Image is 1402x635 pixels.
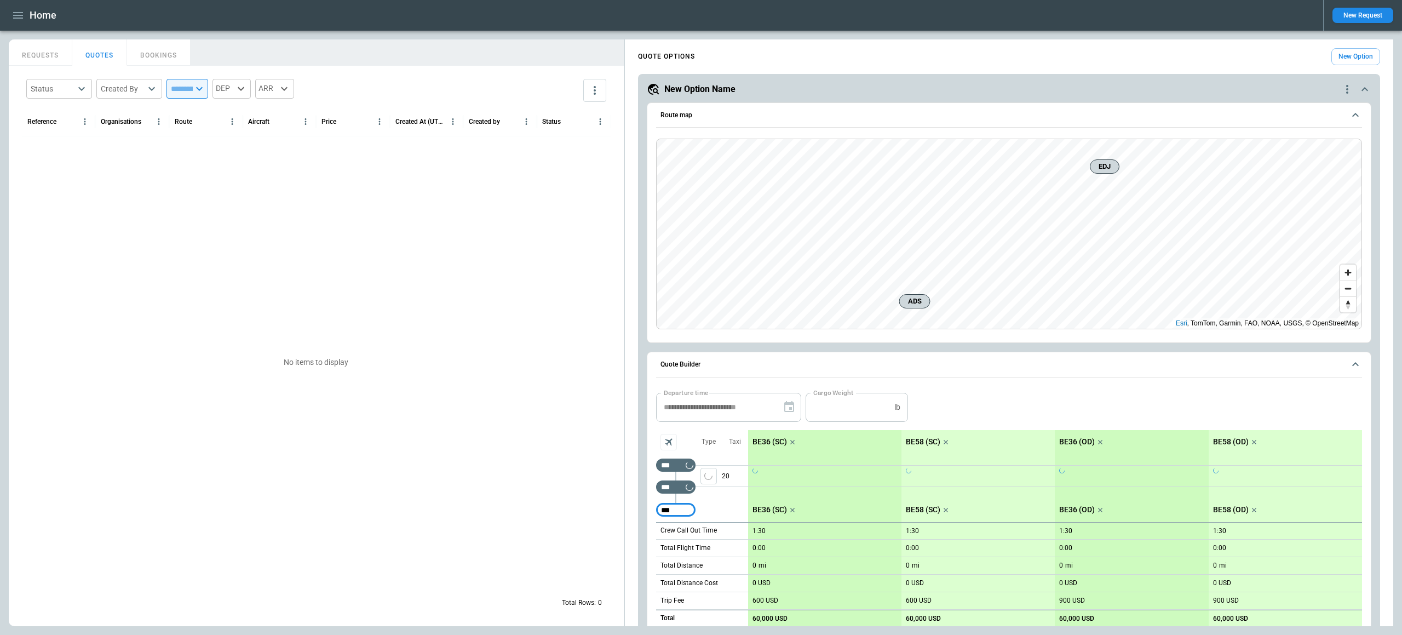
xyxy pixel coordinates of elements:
button: Created At (UTC-05:00) column menu [445,114,461,129]
button: New Request [1332,8,1393,23]
a: Esri [1176,319,1187,327]
h6: Total [660,615,675,622]
div: Aircraft [248,118,269,125]
p: 0 USD [752,579,771,587]
h6: Route map [660,112,692,119]
button: more [583,79,606,102]
span: EDJ [1095,161,1114,172]
p: 60,000 USD [1059,615,1094,623]
p: 60,000 USD [1213,615,1248,623]
p: BE36 (SC) [752,505,787,514]
div: Route map [656,139,1362,329]
div: Created At (UTC-05:00) [395,118,445,125]
p: 600 USD [752,597,778,605]
button: New Option Namequote-option-actions [647,83,1371,96]
button: REQUESTS [9,39,72,66]
h4: QUOTE OPTIONS [638,54,695,59]
label: Cargo Weight [813,388,853,397]
p: 0 [1213,562,1217,570]
p: 900 USD [1059,597,1085,605]
p: 0 USD [906,579,924,587]
p: BE58 (SC) [906,505,940,514]
p: BE58 (OD) [1213,505,1249,514]
div: Too short [656,504,696,517]
div: Status [31,83,74,94]
div: Created by [469,118,500,125]
button: left aligned [700,468,717,484]
p: 900 USD [1213,597,1239,605]
p: 0:00 [1213,544,1226,552]
p: Total Distance Cost [660,579,718,588]
canvas: Map [657,139,1363,329]
p: BE36 (SC) [752,437,787,447]
div: , TomTom, Garmin, FAO, NOAA, USGS, © OpenStreetMap [1176,318,1359,329]
p: 600 USD [906,597,932,605]
p: Crew Call Out Time [660,526,717,535]
p: 1:30 [906,527,919,535]
p: 0 USD [1059,579,1077,587]
p: lb [894,403,900,412]
div: Too short [656,480,696,494]
button: Route column menu [225,114,240,129]
div: Created By [101,83,145,94]
div: DEP [212,79,251,99]
p: 60,000 USD [906,615,941,623]
p: 1:30 [1213,527,1226,535]
div: ARR [255,79,294,99]
p: 60,000 USD [752,615,788,623]
p: 1:30 [1059,527,1072,535]
div: Too short [656,459,696,472]
h1: Home [30,9,56,22]
p: 0 [752,562,756,570]
div: Route [175,118,192,125]
button: Quote Builder [656,352,1362,377]
span: Type of sector [700,468,717,484]
p: 0 [598,598,602,608]
button: New Option [1331,48,1380,65]
button: QUOTES [72,39,127,66]
p: BE36 (OD) [1059,437,1095,447]
p: Type [702,437,716,447]
p: No items to display [284,358,348,367]
p: 0 [906,562,910,570]
button: Aircraft column menu [298,114,313,129]
button: Zoom in [1340,265,1356,281]
button: Route map [656,103,1362,128]
div: Price [321,118,336,125]
div: Reference [27,118,56,125]
button: Status column menu [593,114,608,129]
p: Total Rows: [562,598,596,608]
p: Total Flight Time [660,544,710,553]
p: mi [1065,561,1073,570]
p: 20 [722,466,748,487]
p: 0:00 [1059,544,1072,552]
p: Taxi [729,437,741,447]
span: ADS [904,296,925,307]
div: Organisations [101,118,141,125]
p: mi [1219,561,1227,570]
h6: Quote Builder [660,361,700,368]
p: 0 USD [1213,579,1231,587]
p: 1:30 [752,527,766,535]
div: Status [542,118,561,125]
p: 0:00 [906,544,919,552]
p: BE36 (OD) [1059,505,1095,514]
button: Price column menu [372,114,387,129]
button: Reference column menu [77,114,93,129]
p: BE58 (SC) [906,437,940,447]
div: quote-option-actions [1341,83,1354,96]
p: Trip Fee [660,596,684,605]
p: 0 [1059,562,1063,570]
span: Aircraft selection [660,434,677,450]
label: Departure time [664,388,709,397]
button: Zoom out [1340,281,1356,296]
p: 0:00 [752,544,766,552]
button: Organisations column menu [151,114,166,129]
button: Reset bearing to north [1340,296,1356,312]
p: Total Distance [660,561,703,570]
p: BE58 (OD) [1213,437,1249,447]
p: mi [912,561,920,570]
button: BOOKINGS [127,39,191,66]
button: Created by column menu [519,114,534,129]
h5: New Option Name [664,83,736,95]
